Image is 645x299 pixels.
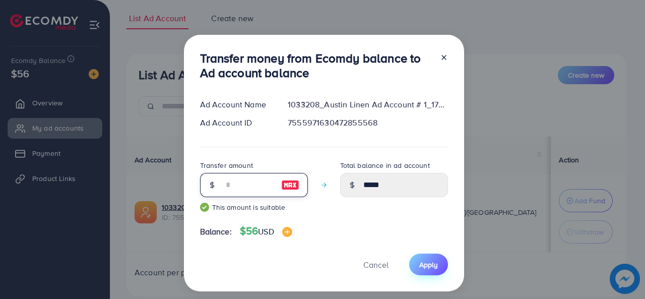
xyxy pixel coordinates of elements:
[192,117,280,129] div: Ad Account ID
[363,259,389,270] span: Cancel
[200,203,209,212] img: guide
[200,160,253,170] label: Transfer amount
[340,160,430,170] label: Total balance in ad account
[280,117,456,129] div: 7555971630472855568
[281,179,299,191] img: image
[282,227,292,237] img: image
[200,202,308,212] small: This amount is suitable
[200,226,232,237] span: Balance:
[240,225,292,237] h4: $56
[419,260,438,270] span: Apply
[409,254,448,275] button: Apply
[280,99,456,110] div: 1033208_Austin Linen Ad Account # 1_1759261785729
[192,99,280,110] div: Ad Account Name
[351,254,401,275] button: Cancel
[258,226,274,237] span: USD
[200,51,432,80] h3: Transfer money from Ecomdy balance to Ad account balance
